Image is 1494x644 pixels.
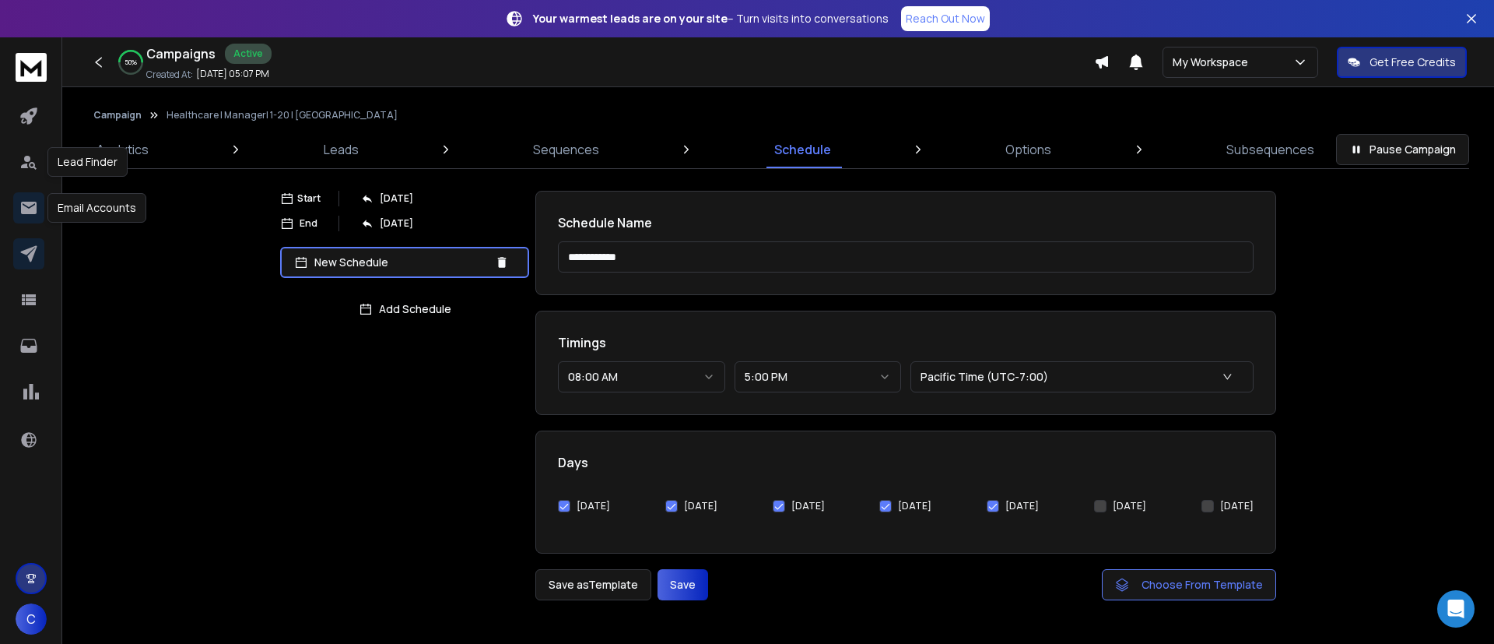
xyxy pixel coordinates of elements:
[1220,500,1254,512] label: [DATE]
[558,453,1254,472] h1: Days
[280,294,529,325] button: Add Schedule
[1369,55,1456,70] p: Get Free Credits
[1005,500,1039,512] label: [DATE]
[898,500,931,512] label: [DATE]
[124,58,137,67] p: 50 %
[16,604,47,635] button: C
[146,69,193,81] p: Created At:
[225,44,272,64] div: Active
[1102,569,1276,600] button: Choose From Template
[996,131,1061,168] a: Options
[1226,140,1314,159] p: Subsequences
[901,6,990,31] a: Reach Out Now
[300,217,317,230] p: End
[314,255,489,270] p: New Schedule
[684,500,717,512] label: [DATE]
[1173,55,1254,70] p: My Workspace
[558,333,1254,352] h1: Timings
[791,500,825,512] label: [DATE]
[314,131,368,168] a: Leads
[380,217,413,230] p: [DATE]
[533,140,599,159] p: Sequences
[87,131,158,168] a: Analytics
[324,140,359,159] p: Leads
[146,44,216,63] h1: Campaigns
[196,68,269,80] p: [DATE] 05:07 PM
[47,193,146,223] div: Email Accounts
[1005,140,1051,159] p: Options
[533,11,728,26] strong: Your warmest leads are on your site
[1217,131,1324,168] a: Subsequences
[524,131,608,168] a: Sequences
[1336,134,1469,165] button: Pause Campaign
[577,500,610,512] label: [DATE]
[1113,500,1146,512] label: [DATE]
[1142,577,1263,593] span: Choose From Template
[774,140,831,159] p: Schedule
[906,11,985,26] p: Reach Out Now
[1337,47,1467,78] button: Get Free Credits
[380,192,413,205] p: [DATE]
[93,109,142,121] button: Campaign
[167,109,398,121] p: Healthcare | Manager| 1-20 | [GEOGRAPHIC_DATA]
[47,147,128,177] div: Lead Finder
[1437,590,1475,628] div: Open Intercom Messenger
[765,131,840,168] a: Schedule
[96,140,149,159] p: Analytics
[297,192,321,205] p: Start
[558,361,725,392] button: 08:00 AM
[558,213,1254,232] h1: Schedule Name
[658,569,708,600] button: Save
[921,369,1054,385] p: Pacific Time (UTC-7:00)
[535,569,651,600] button: Save asTemplate
[533,11,889,26] p: – Turn visits into conversations
[735,361,902,392] button: 5:00 PM
[16,53,47,82] img: logo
